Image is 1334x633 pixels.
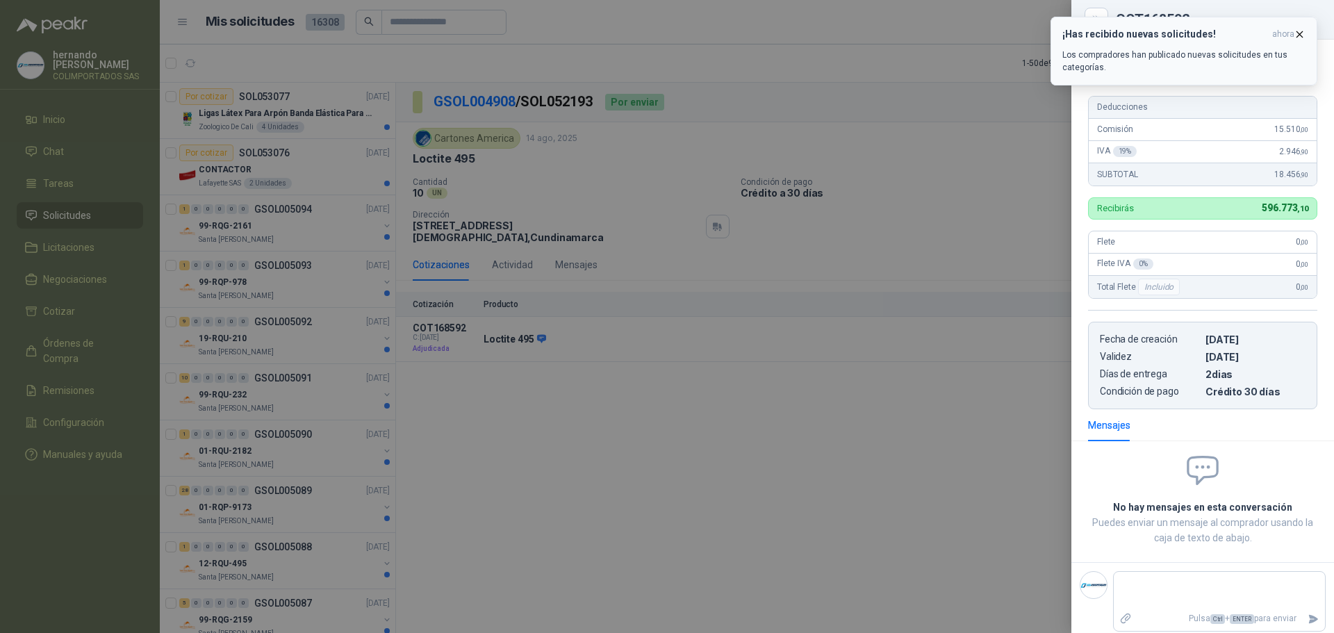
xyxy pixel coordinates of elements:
[1088,515,1317,545] p: Puedes enviar un mensaje al comprador usando la caja de texto de abajo.
[1230,614,1254,624] span: ENTER
[1097,102,1147,112] span: Deducciones
[1100,368,1200,380] p: Días de entrega
[1097,170,1138,179] span: SUBTOTAL
[1205,368,1306,380] p: 2 dias
[1097,124,1133,134] span: Comisión
[1133,258,1153,270] div: 0 %
[1097,146,1137,157] span: IVA
[1297,204,1308,213] span: ,10
[1114,607,1137,631] label: Adjuntar archivos
[1302,607,1325,631] button: Enviar
[1300,126,1308,133] span: ,00
[1051,17,1317,85] button: ¡Has recibido nuevas solicitudes!ahora Los compradores han publicado nuevas solicitudes en tus ca...
[1138,279,1180,295] div: Incluido
[1300,283,1308,291] span: ,00
[1062,49,1306,74] p: Los compradores han publicado nuevas solicitudes en tus categorías.
[1296,259,1308,269] span: 0
[1205,334,1306,345] p: [DATE]
[1296,282,1308,292] span: 0
[1205,386,1306,397] p: Crédito 30 días
[1100,351,1200,363] p: Validez
[1097,258,1153,270] span: Flete IVA
[1272,28,1294,40] span: ahora
[1274,170,1308,179] span: 18.456
[1088,11,1105,28] button: Close
[1113,146,1137,157] div: 19 %
[1097,279,1183,295] span: Total Flete
[1088,418,1130,433] div: Mensajes
[1097,237,1115,247] span: Flete
[1279,147,1308,156] span: 2.946
[1205,351,1306,363] p: [DATE]
[1062,28,1267,40] h3: ¡Has recibido nuevas solicitudes!
[1300,261,1308,268] span: ,00
[1100,386,1200,397] p: Condición de pago
[1296,237,1308,247] span: 0
[1300,148,1308,156] span: ,90
[1116,13,1317,26] div: COT168592
[1300,238,1308,246] span: ,00
[1088,500,1317,515] h2: No hay mensajes en esta conversación
[1097,204,1134,213] p: Recibirás
[1080,572,1107,598] img: Company Logo
[1274,124,1308,134] span: 15.510
[1262,202,1308,213] span: 596.773
[1210,614,1225,624] span: Ctrl
[1137,607,1303,631] p: Pulsa + para enviar
[1100,334,1200,345] p: Fecha de creación
[1300,171,1308,179] span: ,90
